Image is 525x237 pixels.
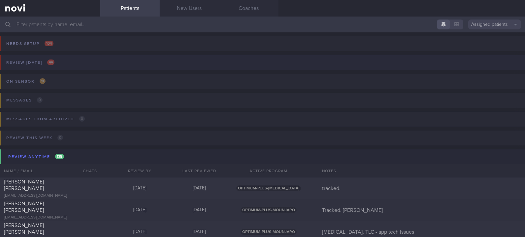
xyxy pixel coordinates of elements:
[37,97,43,103] span: 0
[110,207,170,213] div: [DATE]
[236,185,301,191] span: OPTIMUM-PLUS-[MEDICAL_DATA]
[110,229,170,235] div: [DATE]
[170,229,229,235] div: [DATE]
[5,96,44,105] div: Messages
[229,164,308,178] div: Active Program
[170,207,229,213] div: [DATE]
[40,78,46,84] span: 11
[55,154,64,159] span: 138
[57,135,63,140] span: 0
[318,185,525,192] div: tracked.
[5,77,47,86] div: On sensor
[4,193,96,198] div: [EMAIL_ADDRESS][DOMAIN_NAME]
[79,116,85,122] span: 0
[5,134,65,142] div: Review this week
[4,179,44,191] span: [PERSON_NAME] [PERSON_NAME]
[7,152,66,161] div: Review anytime
[4,215,96,220] div: [EMAIL_ADDRESS][DOMAIN_NAME]
[4,201,44,213] span: [PERSON_NAME] [PERSON_NAME]
[45,41,53,46] span: 104
[241,229,297,235] span: OPTIMUM-PLUS-MOUNJARO
[318,229,525,235] div: [MEDICAL_DATA]. TLC - app tech issues
[170,185,229,191] div: [DATE]
[4,223,44,235] span: [PERSON_NAME] [PERSON_NAME]
[170,164,229,178] div: Last Reviewed
[5,58,56,67] div: Review [DATE]
[47,59,54,65] span: 44
[468,20,521,29] button: Assigned patients
[74,164,100,178] div: Chats
[318,207,525,214] div: Tracked. [PERSON_NAME]
[5,39,55,48] div: Needs setup
[241,207,297,213] span: OPTIMUM-PLUS-MOUNJARO
[110,185,170,191] div: [DATE]
[318,164,525,178] div: Notes
[110,164,170,178] div: Review By
[5,115,86,124] div: Messages from Archived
